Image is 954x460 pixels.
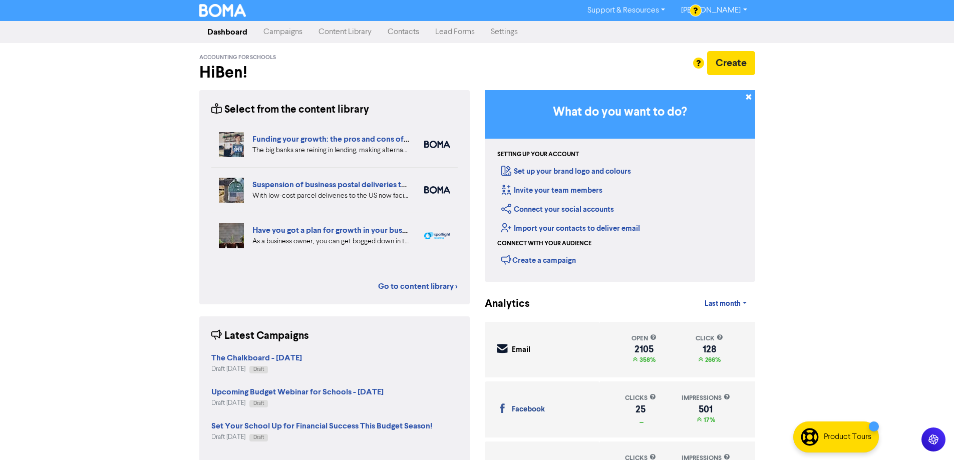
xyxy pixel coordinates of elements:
div: Draft [DATE] [211,432,432,442]
div: Draft [DATE] [211,364,302,374]
a: Settings [483,22,526,42]
div: With low-cost parcel deliveries to the US now facing tariffs, many international postal services ... [252,191,409,201]
div: Facebook [512,404,545,415]
span: Draft [253,367,264,372]
img: BOMA Logo [199,4,246,17]
a: Support & Resources [579,3,673,19]
div: 25 [625,405,656,413]
img: boma [424,141,450,148]
div: As a business owner, you can get bogged down in the demands of day-to-day business. We can help b... [252,236,409,247]
div: Setting up your account [497,150,579,159]
span: 266% [703,356,721,364]
div: open [631,334,657,343]
a: Campaigns [255,22,310,42]
span: Accounting For Schools [199,54,276,61]
div: click [696,334,723,343]
img: spotlight [424,232,450,240]
a: Funding your growth: the pros and cons of alternative lenders [252,134,472,144]
a: [PERSON_NAME] [673,3,755,19]
div: Email [512,344,530,356]
div: Latest Campaigns [211,328,309,344]
a: Content Library [310,22,380,42]
div: 2105 [631,345,657,353]
iframe: Chat Widget [904,412,954,460]
span: 17% [702,416,715,424]
span: Last month [705,299,741,308]
h2: Hi Ben ! [199,63,470,82]
div: Select from the content library [211,102,369,118]
span: Draft [253,401,264,406]
a: Import your contacts to deliver email [501,224,640,233]
h3: What do you want to do? [500,105,740,120]
div: The big banks are reining in lending, making alternative, non-bank lenders an attractive proposit... [252,145,409,156]
div: Connect with your audience [497,239,591,248]
div: 501 [682,405,730,413]
a: Suspension of business postal deliveries to the [GEOGRAPHIC_DATA]: what options do you have? [252,180,605,190]
a: Have you got a plan for growth in your business? [252,225,424,235]
div: Analytics [485,296,517,312]
div: 128 [696,345,723,353]
a: Last month [697,294,755,314]
a: Lead Forms [427,22,483,42]
strong: The Chalkboard - [DATE] [211,353,302,363]
a: Invite your team members [501,186,602,195]
div: Create a campaign [501,252,576,267]
strong: Upcoming Budget Webinar for Schools - [DATE] [211,387,384,397]
a: Go to content library > [378,280,458,292]
a: The Chalkboard - [DATE] [211,354,302,362]
div: Getting Started in BOMA [485,90,755,282]
a: Set up your brand logo and colours [501,167,631,176]
img: boma [424,186,450,194]
button: Create [707,51,755,75]
span: Draft [253,435,264,440]
a: Set Your School Up for Financial Success This Budget Season! [211,422,432,430]
a: Connect your social accounts [501,205,614,214]
span: _ [638,416,644,424]
div: clicks [625,393,656,403]
a: Dashboard [199,22,255,42]
div: impressions [682,393,730,403]
a: Contacts [380,22,427,42]
strong: Set Your School Up for Financial Success This Budget Season! [211,421,432,431]
a: Upcoming Budget Webinar for Schools - [DATE] [211,388,384,396]
span: 358% [638,356,656,364]
div: Draft [DATE] [211,398,384,408]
